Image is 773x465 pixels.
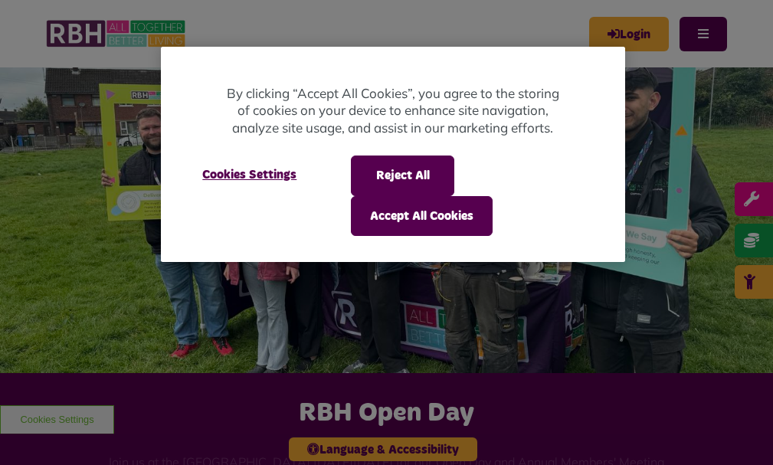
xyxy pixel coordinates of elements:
button: Cookies Settings [184,156,315,194]
div: Privacy [161,47,624,262]
p: By clicking “Accept All Cookies”, you agree to the storing of cookies on your device to enhance s... [222,85,563,137]
button: Accept All Cookies [351,196,493,236]
button: Reject All [351,156,454,195]
div: Cookie banner [161,47,624,262]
